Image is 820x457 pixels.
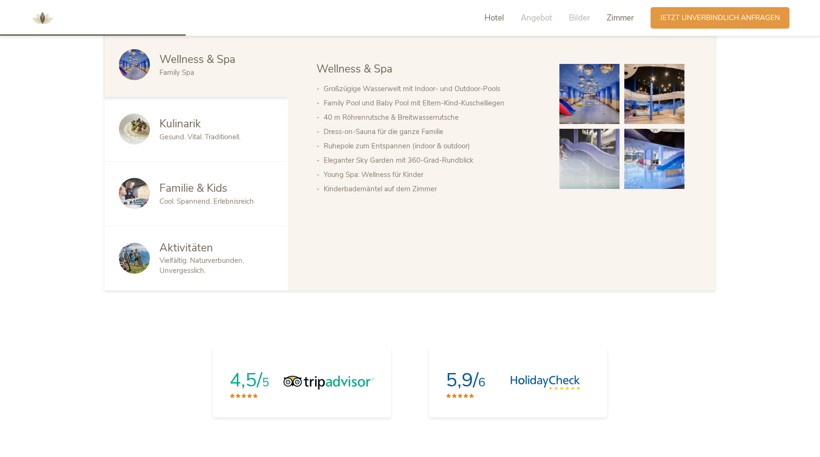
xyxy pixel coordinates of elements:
[28,4,57,32] img: AMONTI & LUNARIS Wellnessresort
[284,375,374,390] img: Tripadvisor
[213,348,391,417] a: 4,5/5Tripadvisor
[446,367,478,393] span: 5,9/
[660,13,780,23] span: Jetzt unverbindlich anfragen
[316,62,392,76] span: Wellness & Spa
[484,12,504,23] span: Hotel
[324,125,540,139] li: Dress-on-Sauna für die ganze Familie
[324,167,540,182] li: Young Spa: Wellness für Kinder
[324,82,540,96] li: Großzügige Wasserwelt mit Indoor- und Outdoor-Pools
[510,375,580,390] img: HolidayCheck
[159,181,227,196] span: Familie & Kids
[521,12,552,23] span: Angebot
[28,14,57,21] a: AMONTI & LUNARIS Wellnessresort
[262,374,269,391] span: 5
[324,182,540,196] li: Kinderbademäntel auf dem Zimmer
[324,96,540,110] li: Family Pool und Baby Pool mit Eltern-Kind-Kuschelliegen
[159,116,201,131] span: Kulinarik
[159,197,254,206] span: Cool. Spannend. Erlebnisreich
[159,68,194,77] span: Family Spa
[324,153,540,167] li: Eleganter Sky Garden mit 360-Grad-Rundblick
[159,52,235,67] span: Wellness & Spa
[478,374,485,391] span: 6
[607,12,634,23] span: Zimmer
[569,12,590,23] span: Bilder
[230,367,262,393] span: 4,5/
[159,256,244,275] span: Vielfältig. Naturverbunden. Unvergesslich.
[159,240,213,255] span: Aktivitäten
[429,348,607,417] a: 5,9/6HolidayCheck
[159,132,241,142] span: Gesund. Vital. Traditionell.
[324,139,540,153] li: Ruhepole zum Entspannen (indoor & outdoor)
[324,110,540,125] li: 40 m Röhrenrutsche & Breitwasserrutsche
